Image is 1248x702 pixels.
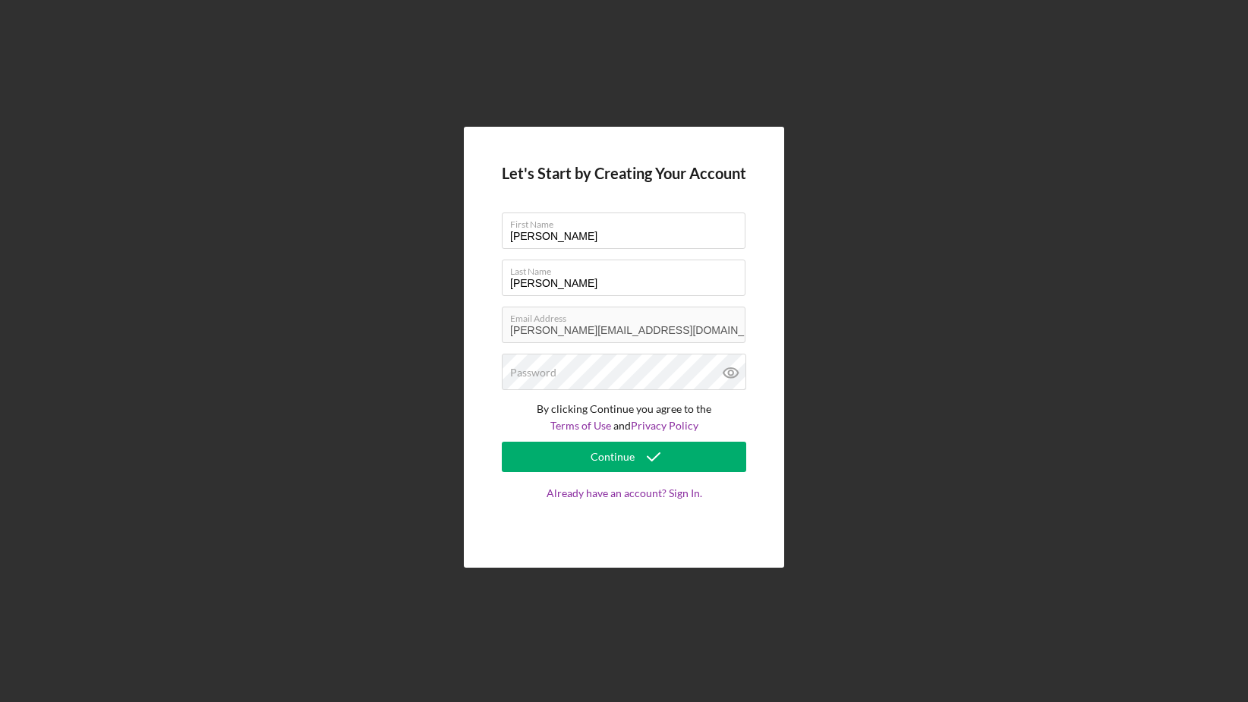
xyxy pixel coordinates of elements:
a: Already have an account? Sign In. [502,487,746,530]
h4: Let's Start by Creating Your Account [502,165,746,182]
a: Privacy Policy [631,419,698,432]
label: First Name [510,213,745,230]
a: Terms of Use [550,419,611,432]
label: Last Name [510,260,745,277]
label: Email Address [510,307,745,324]
div: Continue [591,442,635,472]
label: Password [510,367,556,379]
p: By clicking Continue you agree to the and [502,401,746,435]
button: Continue [502,442,746,472]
